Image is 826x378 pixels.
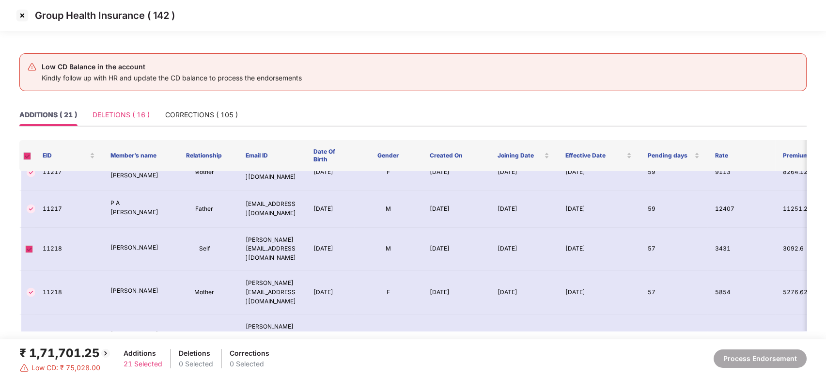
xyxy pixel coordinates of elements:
div: ₹ 1,71,701.25 [19,344,111,362]
th: Pending days [639,140,707,171]
td: [DATE] [422,228,490,271]
th: Effective Date [557,140,639,171]
td: [DATE] [422,154,490,191]
th: Email ID [238,140,306,171]
div: DELETIONS ( 16 ) [93,110,150,120]
button: Process Endorsement [714,349,807,368]
td: 11218 [35,228,103,271]
td: [DATE] [490,315,558,358]
td: [DATE] [306,191,354,228]
td: [DATE] [306,228,354,271]
p: [PERSON_NAME] [110,286,163,296]
th: Relationship [171,140,238,171]
span: Joining Date [498,152,543,159]
span: EID [43,152,88,159]
td: [DATE] [306,154,354,191]
td: 11217 [35,154,103,191]
td: Self [171,228,238,271]
div: ADDITIONS ( 21 ) [19,110,77,120]
td: Father [171,315,238,358]
img: svg+xml;base64,PHN2ZyBpZD0iRGFuZ2VyLTMyeDMyIiB4bWxucz0iaHR0cDovL3d3dy53My5vcmcvMjAwMC9zdmciIHdpZH... [19,363,29,373]
td: [PERSON_NAME][EMAIL_ADDRESS][DOMAIN_NAME] [238,315,306,358]
td: [PERSON_NAME][EMAIL_ADDRESS][DOMAIN_NAME] [238,271,306,315]
div: 0 Selected [179,359,213,369]
span: Pending days [647,152,692,159]
th: Rate [707,140,775,171]
th: Gender [354,140,422,171]
td: [DATE] [306,271,354,315]
td: [DATE] [422,271,490,315]
img: svg+xml;base64,PHN2ZyBpZD0iVGljay0zMngzMiIgeG1sbnM9Imh0dHA6Ly93d3cudzMub3JnLzIwMDAvc3ZnIiB3aWR0aD... [25,286,37,298]
img: svg+xml;base64,PHN2ZyBpZD0iQ3Jvc3MtMzJ4MzIiIHhtbG5zPSJodHRwOi8vd3d3LnczLm9yZy8yMDAwL3N2ZyIgd2lkdG... [15,8,30,23]
img: svg+xml;base64,PHN2ZyBpZD0iVGljay0zMngzMiIgeG1sbnM9Imh0dHA6Ly93d3cudzMub3JnLzIwMDAvc3ZnIiB3aWR0aD... [25,330,37,342]
div: Deletions [179,348,213,359]
td: [DATE] [490,191,558,228]
img: svg+xml;base64,PHN2ZyBpZD0iVGljay0zMngzMiIgeG1sbnM9Imh0dHA6Ly93d3cudzMub3JnLzIwMDAvc3ZnIiB3aWR0aD... [25,203,37,215]
th: EID [35,140,103,171]
img: svg+xml;base64,PHN2ZyBpZD0iQmFjay0yMHgyMCIgeG1sbnM9Imh0dHA6Ly93d3cudzMub3JnLzIwMDAvc3ZnIiB3aWR0aD... [100,347,111,359]
td: [DATE] [490,271,558,315]
th: Date Of Birth [306,140,354,171]
td: [DATE] [422,315,490,358]
td: Father [171,191,238,228]
img: svg+xml;base64,PHN2ZyBpZD0iVGljay0zMngzMiIgeG1sbnM9Imh0dHA6Ly93d3cudzMub3JnLzIwMDAvc3ZnIiB3aWR0aD... [25,167,37,178]
span: Low CD: ₹ 75,028.00 [31,362,100,373]
td: [DATE] [558,191,640,228]
div: CORRECTIONS ( 105 ) [165,110,238,120]
p: Group Health Insurance ( 142 ) [35,10,175,21]
th: Created On [422,140,490,171]
td: [PERSON_NAME][EMAIL_ADDRESS][DOMAIN_NAME] [238,228,306,271]
p: [PERSON_NAME] [110,243,163,252]
td: [DATE] [490,154,558,191]
td: M [354,191,422,228]
td: 11217 [35,191,103,228]
td: [EMAIL_ADDRESS][DOMAIN_NAME] [238,191,306,228]
td: 11218 [35,315,103,358]
td: 59 [640,154,708,191]
p: P A [PERSON_NAME] [110,162,163,180]
p: [PERSON_NAME] [110,330,163,339]
td: M [354,228,422,271]
p: P A [PERSON_NAME] [110,199,163,217]
td: [DATE] [306,315,354,358]
span: Effective Date [565,152,624,159]
div: Corrections [230,348,269,359]
td: [DATE] [558,271,640,315]
div: Additions [124,348,162,359]
div: 0 Selected [230,359,269,369]
div: Low CD Balance in the account [42,61,302,73]
div: Kindly follow up with HR and update the CD balance to process the endorsements [42,73,302,83]
td: 5854 [707,271,775,315]
td: 59 [640,191,708,228]
td: 57 [640,228,708,271]
th: Member’s name [103,140,171,171]
td: [DATE] [558,154,640,191]
td: [DATE] [558,228,640,271]
td: F [354,154,422,191]
td: 12407 [707,191,775,228]
td: 9113 [707,154,775,191]
td: [DATE] [422,191,490,228]
td: 11218 [35,271,103,315]
td: F [354,271,422,315]
img: svg+xml;base64,PHN2ZyB4bWxucz0iaHR0cDovL3d3dy53My5vcmcvMjAwMC9zdmciIHdpZHRoPSIyNCIgaGVpZ2h0PSIyNC... [27,62,37,72]
th: Joining Date [490,140,558,171]
td: [DATE] [490,228,558,271]
td: 9113 [707,315,775,358]
td: 3431 [707,228,775,271]
td: [DATE] [558,315,640,358]
td: 57 [640,271,708,315]
td: M [354,315,422,358]
div: 21 Selected [124,359,162,369]
td: Mother [171,154,238,191]
td: Mother [171,271,238,315]
td: 57 [640,315,708,358]
td: [EMAIL_ADDRESS][DOMAIN_NAME] [238,154,306,191]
